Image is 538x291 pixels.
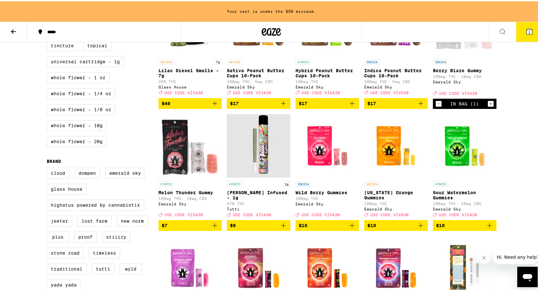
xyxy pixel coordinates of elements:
[296,67,359,77] p: Hybrid Peanut Butter Cups 10-Pack
[233,89,271,94] span: USE CODE VIVA30
[367,100,376,105] span: $17
[89,246,120,257] label: Timeless
[47,157,61,163] legend: Brand
[296,78,359,82] p: 100mg THC
[119,262,142,273] label: WYLD
[296,201,359,205] div: Emerald Sky
[296,113,359,177] img: Emerald Sky - Wild Berry Gummies
[227,97,290,108] button: Add to bag
[433,189,496,199] p: Sour Watermelon Gummies
[227,84,290,88] div: Emerald Sky
[214,58,222,64] p: 7g
[158,97,222,108] button: Add to bag
[227,180,242,186] p: HYBRID
[367,222,376,227] span: $10
[230,222,236,227] span: $9
[450,100,479,105] div: In Bag (1)
[493,249,538,263] iframe: Message from company
[230,100,239,105] span: $17
[158,180,174,186] p: HYBRID
[296,113,359,219] a: Open page for Wild Berry Gummies from Emerald Sky
[364,189,428,199] p: [US_STATE] Orange Gummies
[47,103,115,114] label: Whole Flower - 1/8 oz
[102,230,130,241] label: STIIIZY
[364,180,380,186] p: SATIVA
[158,195,222,199] p: 100mg THC: 10mg CBD
[74,230,97,241] label: Proof
[488,99,494,106] button: Increment
[227,200,290,204] p: 47% THC
[165,211,203,216] span: USE CODE VIVA30
[364,113,428,219] a: Open page for California Orange Gummies from Emerald Sky
[47,39,78,50] label: Tincture
[364,200,428,204] p: 100mg THC
[158,201,222,205] div: Emerald Sky
[433,113,496,219] a: Open page for Sour Watermelon Gummies from Emerald Sky
[433,113,496,177] img: Emerald Sky - Sour Watermelon Gummies
[528,29,530,33] span: 2
[227,58,242,64] p: SATIVA
[433,200,496,204] p: 100mg THC: 10mg CBD
[47,119,107,130] label: Whole Flower - 10g
[47,278,81,289] label: Yada Yada
[296,219,359,230] button: Add to bag
[364,113,428,177] img: Emerald Sky - California Orange Gummies
[364,219,428,230] button: Add to bag
[364,58,380,64] p: INDICA
[433,219,496,230] button: Add to bag
[47,87,115,98] label: Whole Flower - 1/4 oz
[439,90,477,94] span: USE CODE VIVA30
[227,206,290,210] div: Tutti
[364,84,428,88] div: Emerald Sky
[364,97,428,108] button: Add to bag
[47,246,84,257] label: Stone Road
[158,78,222,82] p: 25% THC
[158,113,222,177] img: Emerald Sky - Melon Thunder Gummy
[433,67,496,72] p: Berry Blaze Gummy
[433,180,448,186] p: HYBRID
[436,222,445,227] span: $10
[47,71,110,82] label: Whole Flower - 1 oz
[47,55,124,66] label: Universal Cartridge - 1g
[302,211,340,216] span: USE CODE VIVA30
[296,84,359,88] div: Emerald Sky
[227,78,290,82] p: 100mg THC: 5mg CBD
[117,214,148,225] label: New Norm
[77,214,111,225] label: Lost Farm
[364,78,428,82] p: 100mg THC: 5mg CBD
[47,182,87,193] label: Glass House
[478,250,490,263] iframe: Close message
[47,135,107,146] label: Whole Flower - 20g
[227,219,290,230] button: Add to bag
[158,58,174,64] p: SATIVA
[165,89,203,94] span: USE CODE VIVA30
[233,211,271,216] span: USE CODE VIVA30
[92,262,114,273] label: Tutti
[296,189,359,194] p: Wild Berry Gummies
[83,39,111,50] label: Topical
[433,206,496,210] div: Emerald Sky
[299,100,307,105] span: $17
[435,99,442,106] button: Decrement
[296,97,359,108] button: Add to bag
[370,89,409,94] span: USE CODE VIVA30
[364,67,428,77] p: Indica Peanut Butter Cups 10-Pack
[158,189,222,194] p: Melon Thunder Gummy
[47,262,87,273] label: Traditional
[296,180,311,186] p: INDICA
[433,58,448,64] p: INDICA
[283,180,290,186] p: 1g
[433,79,496,83] div: Emerald Sky
[47,166,69,177] label: Cloud
[299,222,307,227] span: $10
[227,113,290,219] a: Open page for Cali Haze Infused - 1g from Tutti
[433,73,496,77] p: 100mg THC: 10mg CBD
[47,198,144,209] label: Highatus Powered by Cannabiotix
[47,214,72,225] label: Jeeter
[158,67,222,77] p: Lilac Diesel Smalls - 7g
[158,113,222,219] a: Open page for Melon Thunder Gummy from Emerald Sky
[47,230,69,241] label: PLUS
[364,206,428,210] div: Emerald Sky
[370,211,409,216] span: USE CODE VIVA30
[105,166,145,177] label: Emerald Sky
